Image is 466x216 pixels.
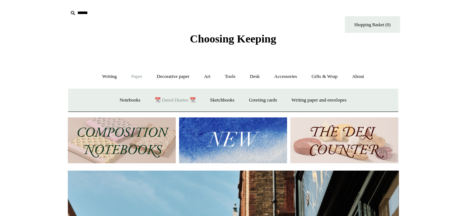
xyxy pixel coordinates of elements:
a: Choosing Keeping [190,38,276,44]
img: The Deli Counter [290,117,398,164]
a: Desk [243,67,266,86]
span: Choosing Keeping [190,32,276,45]
a: Shopping Basket (0) [345,16,400,33]
a: Writing paper and envelopes [285,90,353,110]
a: Paper [125,67,149,86]
a: Greeting cards [242,90,284,110]
img: New.jpg__PID:f73bdf93-380a-4a35-bcfe-7823039498e1 [179,117,287,164]
a: Notebooks [113,90,147,110]
a: Tools [218,67,242,86]
a: Gifts & Wrap [305,67,344,86]
a: About [345,67,371,86]
a: Accessories [267,67,304,86]
a: Art [197,67,217,86]
a: Writing [95,67,123,86]
a: 📆 Dated Diaries 📆 [148,90,202,110]
a: Decorative paper [150,67,196,86]
img: 202302 Composition ledgers.jpg__PID:69722ee6-fa44-49dd-a067-31375e5d54ec [68,117,176,164]
a: Sketchbooks [203,90,241,110]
